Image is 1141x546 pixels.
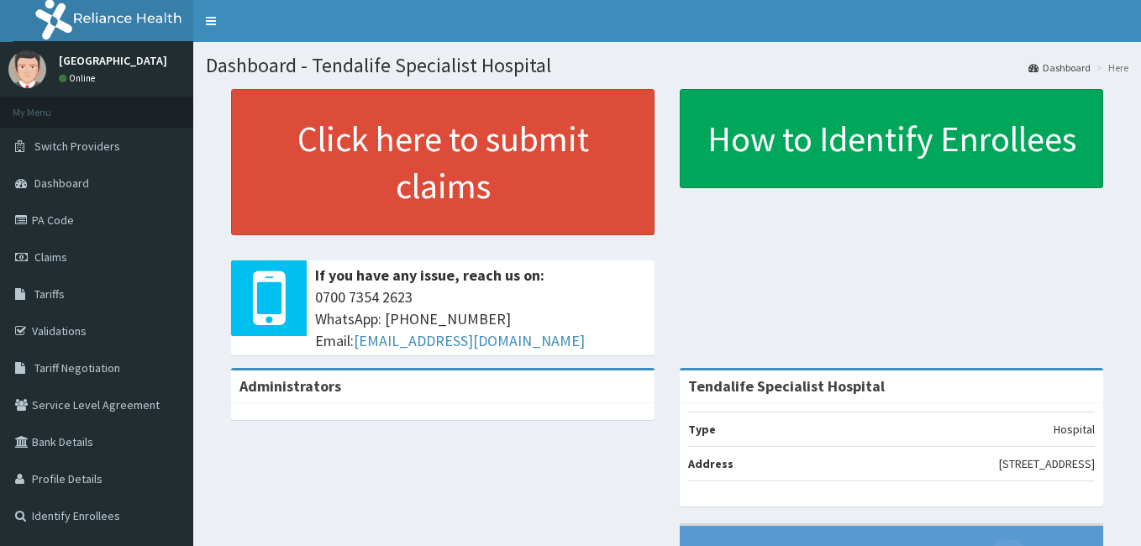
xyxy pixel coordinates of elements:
[8,50,46,88] img: User Image
[34,360,120,375] span: Tariff Negotiation
[688,456,733,471] b: Address
[59,72,99,84] a: Online
[354,331,585,350] a: [EMAIL_ADDRESS][DOMAIN_NAME]
[239,376,341,396] b: Administrators
[315,286,646,351] span: 0700 7354 2623 WhatsApp: [PHONE_NUMBER] Email:
[231,89,655,235] a: Click here to submit claims
[999,455,1095,472] p: [STREET_ADDRESS]
[688,376,885,396] strong: Tendalife Specialist Hospital
[34,176,89,191] span: Dashboard
[1092,60,1128,75] li: Here
[688,422,716,437] b: Type
[59,55,167,66] p: [GEOGRAPHIC_DATA]
[315,265,544,285] b: If you have any issue, reach us on:
[206,55,1128,76] h1: Dashboard - Tendalife Specialist Hospital
[680,89,1103,188] a: How to Identify Enrollees
[34,286,65,302] span: Tariffs
[1054,421,1095,438] p: Hospital
[1028,60,1091,75] a: Dashboard
[34,249,67,265] span: Claims
[34,139,120,154] span: Switch Providers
